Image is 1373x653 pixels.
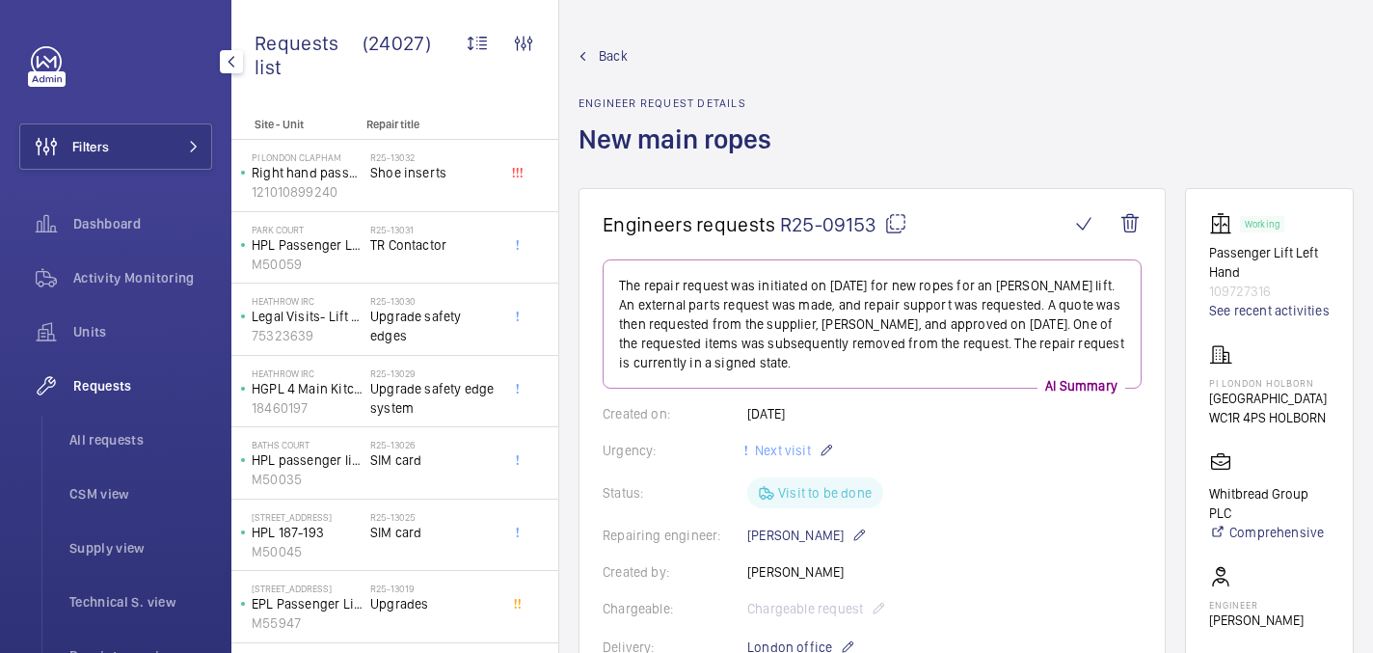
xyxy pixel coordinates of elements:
[252,235,363,255] p: HPL Passenger Lift R/h
[72,137,109,156] span: Filters
[252,326,363,345] p: 75323639
[252,307,363,326] p: Legal Visits- Lift 2 (3FLR)
[255,31,363,79] span: Requests list
[370,295,498,307] h2: R25-13030
[370,583,498,594] h2: R25-13019
[1209,212,1240,235] img: elevator.svg
[252,583,363,594] p: [STREET_ADDRESS]
[252,450,363,470] p: HPL passenger lift 1 [PERSON_NAME]/selcom
[231,118,359,131] p: Site - Unit
[252,613,363,633] p: M55947
[370,163,498,182] span: Shoe inserts
[1209,243,1330,282] p: Passenger Lift Left Hand
[69,430,212,449] span: All requests
[619,276,1125,372] p: The repair request was initiated on [DATE] for new ropes for an [PERSON_NAME] lift. An external p...
[370,367,498,379] h2: R25-13029
[73,214,212,233] span: Dashboard
[252,367,363,379] p: Heathrow IRC
[747,524,867,547] p: [PERSON_NAME]
[1209,282,1330,301] p: 109727316
[370,307,498,345] span: Upgrade safety edges
[252,439,363,450] p: Baths Court
[252,151,363,163] p: PI London Clapham
[73,268,212,287] span: Activity Monitoring
[1209,611,1304,630] p: [PERSON_NAME]
[69,484,212,503] span: CSM view
[252,594,363,613] p: EPL Passenger Lift
[1209,599,1304,611] p: Engineer
[370,439,498,450] h2: R25-13026
[370,224,498,235] h2: R25-13031
[370,235,498,255] span: TR Contactor
[579,122,783,188] h1: New main ropes
[1209,408,1327,427] p: WC1R 4PS HOLBORN
[252,295,363,307] p: Heathrow IRC
[19,123,212,170] button: Filters
[73,322,212,341] span: Units
[603,212,776,236] span: Engineers requests
[1209,523,1330,542] a: Comprehensive
[370,594,498,613] span: Upgrades
[1209,301,1330,320] a: See recent activities
[252,224,363,235] p: Park Court
[1245,221,1279,228] p: Working
[252,379,363,398] p: HGPL 4 Main Kitchen- Lift (3FLR)
[599,46,628,66] span: Back
[370,151,498,163] h2: R25-13032
[579,96,783,110] h2: Engineer request details
[370,379,498,418] span: Upgrade safety edge system
[73,376,212,395] span: Requests
[370,511,498,523] h2: R25-13025
[370,523,498,542] span: SIM card
[1209,389,1327,408] p: [GEOGRAPHIC_DATA]
[370,450,498,470] span: SIM card
[252,523,363,542] p: HPL 187-193
[252,255,363,274] p: M50059
[1037,376,1125,395] p: AI Summary
[1209,377,1327,389] p: PI London Holborn
[69,538,212,558] span: Supply view
[252,542,363,561] p: M50045
[252,398,363,418] p: 18460197
[252,163,363,182] p: Right hand passenger lift duplex
[69,592,212,612] span: Technical S. view
[366,118,494,131] p: Repair title
[751,443,811,458] span: Next visit
[1209,484,1330,523] p: Whitbread Group PLC
[252,470,363,489] p: M50035
[252,182,363,202] p: 121010899240
[780,212,907,236] span: R25-09153
[252,511,363,523] p: [STREET_ADDRESS]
